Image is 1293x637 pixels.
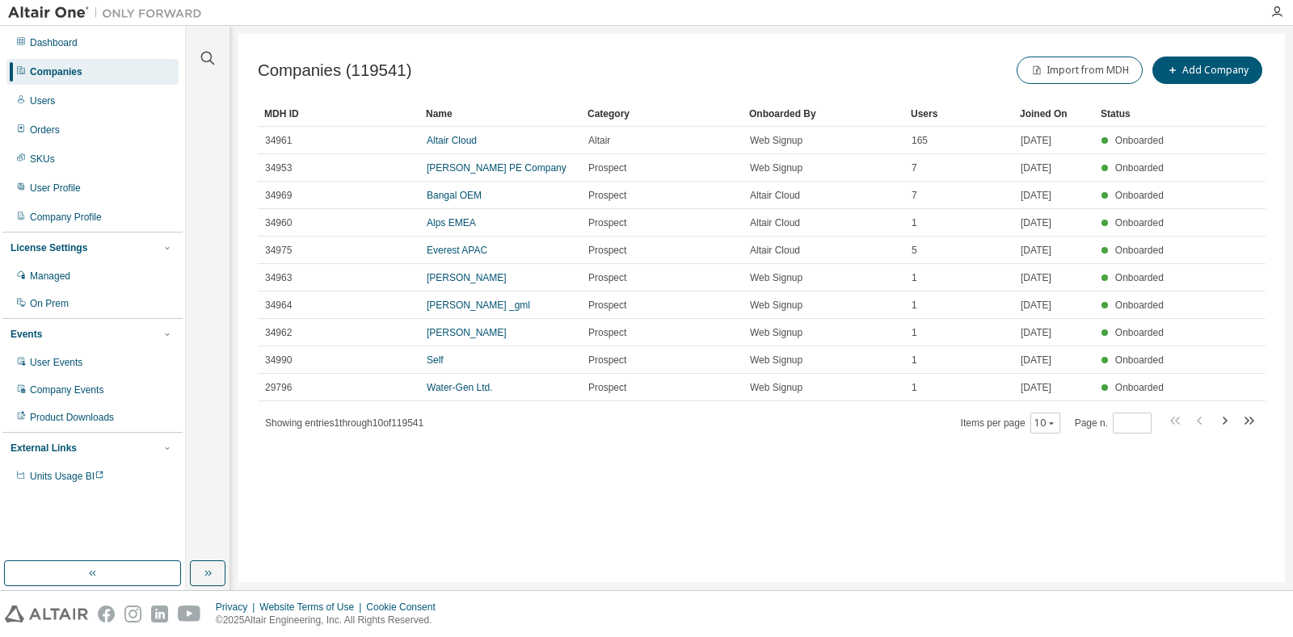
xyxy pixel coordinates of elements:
[427,190,482,201] a: Bangal OEM
[30,182,81,195] div: User Profile
[265,271,292,284] span: 34963
[1115,354,1164,366] span: Onboarded
[1021,326,1051,339] span: [DATE]
[427,327,507,338] a: [PERSON_NAME]
[265,417,423,429] span: Showing entries 1 through 10 of 119541
[750,189,800,202] span: Altair Cloud
[750,271,802,284] span: Web Signup
[1115,327,1164,338] span: Onboarded
[1021,244,1051,257] span: [DATE]
[265,189,292,202] span: 34969
[912,381,917,394] span: 1
[265,354,292,367] span: 34990
[912,244,917,257] span: 5
[1021,216,1051,229] span: [DATE]
[265,161,292,174] span: 34953
[588,216,626,229] span: Prospect
[1021,189,1051,202] span: [DATE]
[124,606,141,622] img: instagram.svg
[1115,162,1164,174] span: Onboarded
[1115,300,1164,311] span: Onboarded
[1101,101,1169,127] div: Status
[1115,382,1164,393] span: Onboarded
[178,606,201,622] img: youtube.svg
[588,161,626,174] span: Prospect
[98,606,115,622] img: facebook.svg
[151,606,168,622] img: linkedin.svg
[30,383,103,396] div: Company Events
[265,216,292,229] span: 34960
[912,161,917,174] span: 7
[426,101,575,127] div: Name
[427,354,444,366] a: Self
[30,65,82,78] div: Companies
[5,606,88,622] img: altair_logo.svg
[588,244,626,257] span: Prospect
[427,245,487,256] a: Everest APAC
[427,135,477,146] a: Altair Cloud
[30,297,69,310] div: On Prem
[30,36,78,49] div: Dashboard
[11,241,87,254] div: License Settings
[588,189,626,202] span: Prospect
[912,299,917,312] span: 1
[264,101,413,127] div: MDH ID
[588,299,626,312] span: Prospect
[1115,217,1164,228] span: Onboarded
[912,271,917,284] span: 1
[30,356,82,369] div: User Events
[265,244,292,257] span: 34975
[750,134,802,147] span: Web Signup
[1021,354,1051,367] span: [DATE]
[265,299,292,312] span: 34964
[30,94,55,107] div: Users
[259,601,366,614] div: Website Terms of Use
[1034,417,1056,430] button: 10
[1021,271,1051,284] span: [DATE]
[1021,299,1051,312] span: [DATE]
[427,217,476,228] a: Alps EMEA
[750,161,802,174] span: Web Signup
[30,124,60,136] div: Orders
[30,411,114,424] div: Product Downloads
[1075,413,1152,434] span: Page n.
[1021,161,1051,174] span: [DATE]
[1017,57,1143,84] button: Import from MDH
[1115,272,1164,283] span: Onboarded
[912,189,917,202] span: 7
[1115,135,1164,146] span: Onboarded
[588,101,736,127] div: Category
[912,134,928,147] span: 165
[912,326,917,339] span: 1
[30,153,55,166] div: SKUs
[427,272,507,283] a: [PERSON_NAME]
[961,413,1060,434] span: Items per page
[427,382,493,393] a: Water-Gen Ltd.
[750,216,800,229] span: Altair Cloud
[366,601,444,614] div: Cookie Consent
[588,134,610,147] span: Altair
[30,211,102,224] div: Company Profile
[588,354,626,367] span: Prospect
[750,326,802,339] span: Web Signup
[1152,57,1262,84] button: Add Company
[588,381,626,394] span: Prospect
[588,271,626,284] span: Prospect
[1115,190,1164,201] span: Onboarded
[265,326,292,339] span: 34962
[1021,134,1051,147] span: [DATE]
[427,162,566,174] a: [PERSON_NAME] PE Company
[8,5,210,21] img: Altair One
[216,601,259,614] div: Privacy
[750,381,802,394] span: Web Signup
[911,101,1007,127] div: Users
[912,354,917,367] span: 1
[588,326,626,339] span: Prospect
[30,270,70,283] div: Managed
[912,216,917,229] span: 1
[216,614,445,627] p: © 2025 Altair Engineering, Inc. All Rights Reserved.
[1115,245,1164,256] span: Onboarded
[1020,101,1088,127] div: Joined On
[750,299,802,312] span: Web Signup
[427,300,530,311] a: [PERSON_NAME] _gml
